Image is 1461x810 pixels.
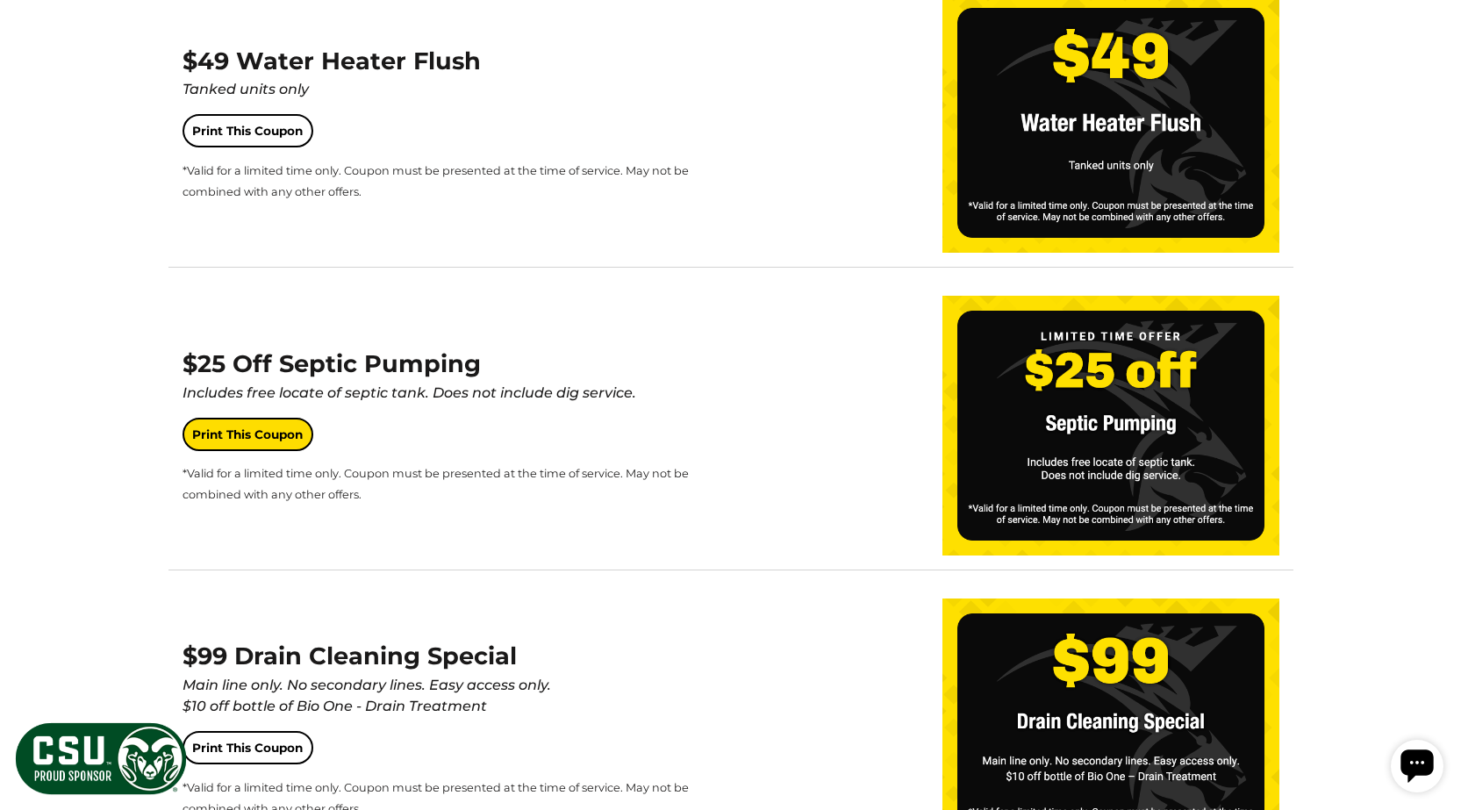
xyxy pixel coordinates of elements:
img: septic-pumping-coupon_1.png.webp [942,296,1279,556]
span: *Valid for a limited time only. Coupon must be presented at the time of service. May not be combi... [183,164,689,198]
span: $25 Off Septic Pumping [183,349,698,404]
span: $99 Drain Cleaning Special [183,642,698,717]
div: Includes free locate of septic tank. Does not include dig service. [183,383,698,404]
div: Main line only. No secondary lines. Easy access only. $10 off bottle of Bio One - Drain Treatment [183,675,698,717]
span: *Valid for a limited time only. Coupon must be presented at the time of service. May not be combi... [183,467,689,501]
a: Print This Coupon [183,418,313,451]
div: Open chat widget [7,7,60,60]
a: Print This Coupon [183,114,313,147]
a: Print This Coupon [183,731,313,764]
span: $49 Water Heater Flush [183,47,698,101]
div: Tanked units only [183,79,698,100]
img: CSU Sponsor Badge [13,720,189,797]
